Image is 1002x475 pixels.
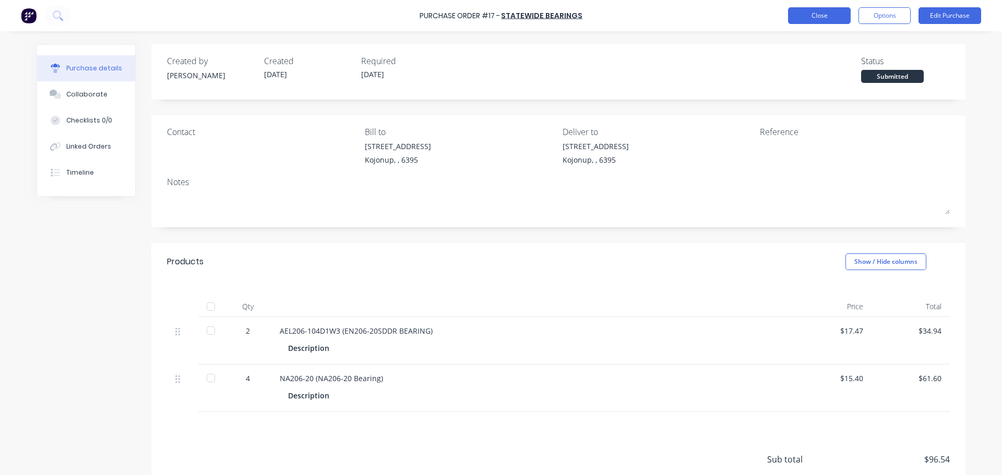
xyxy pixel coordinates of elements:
[37,133,135,160] button: Linked Orders
[37,107,135,133] button: Checklists 0/0
[802,325,863,336] div: $17.47
[264,55,353,67] div: Created
[37,55,135,81] button: Purchase details
[845,253,926,270] button: Show / Hide columns
[802,373,863,384] div: $15.40
[37,81,135,107] button: Collaborate
[420,10,500,21] div: Purchase Order #17 -
[563,141,629,152] div: [STREET_ADDRESS]
[66,168,94,177] div: Timeline
[66,90,108,99] div: Collaborate
[66,116,112,125] div: Checklists 0/0
[233,373,263,384] div: 4
[167,176,950,188] div: Notes
[21,8,37,23] img: Factory
[280,325,785,336] div: AEL206-104D1W3 (EN206-20SDDR BEARING)
[233,325,263,336] div: 2
[563,154,629,165] div: Kojonup, , 6395
[365,141,431,152] div: [STREET_ADDRESS]
[880,325,941,336] div: $34.94
[167,126,357,138] div: Contact
[288,340,338,356] div: Description
[858,7,911,24] button: Options
[760,126,950,138] div: Reference
[224,296,271,317] div: Qty
[361,55,450,67] div: Required
[288,388,338,403] div: Description
[280,373,785,384] div: NA206-20 (NA206-20 Bearing)
[501,10,582,21] a: STATEWIDE BEARINGS
[167,70,256,81] div: [PERSON_NAME]
[66,142,111,151] div: Linked Orders
[845,453,950,466] span: $96.54
[918,7,981,24] button: Edit Purchase
[365,126,555,138] div: Bill to
[861,70,924,83] div: Submitted
[793,296,872,317] div: Price
[365,154,431,165] div: Kojonup, , 6395
[788,7,851,24] button: Close
[563,126,753,138] div: Deliver to
[880,373,941,384] div: $61.60
[66,64,122,73] div: Purchase details
[167,55,256,67] div: Created by
[861,55,950,67] div: Status
[37,160,135,186] button: Timeline
[872,296,950,317] div: Total
[167,255,204,268] div: Products
[767,453,845,466] span: Sub total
